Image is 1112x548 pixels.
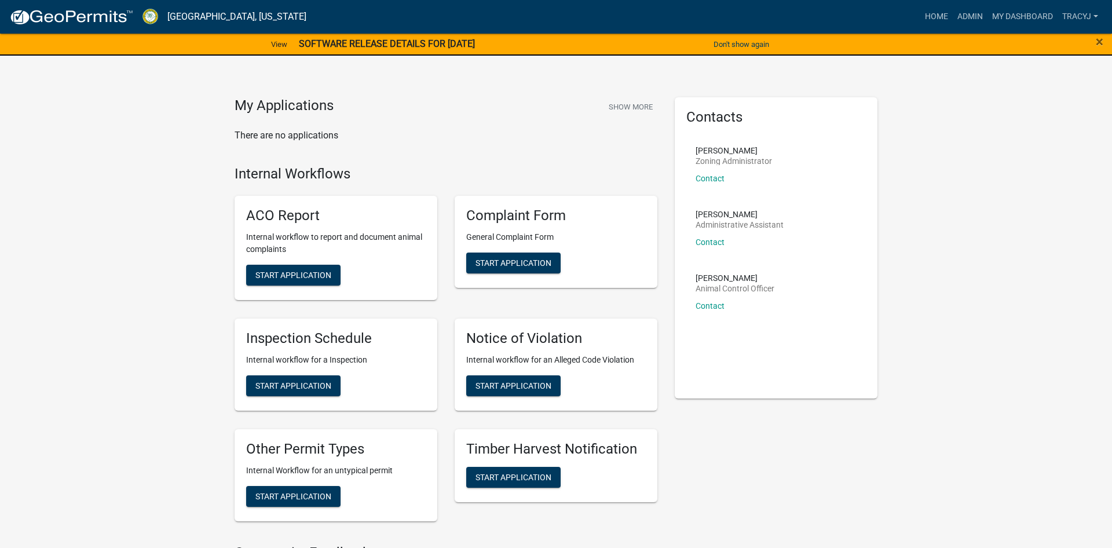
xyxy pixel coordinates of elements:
[987,6,1058,28] a: My Dashboard
[475,472,551,481] span: Start Application
[696,221,784,229] p: Administrative Assistant
[466,375,561,396] button: Start Application
[1058,6,1103,28] a: TracyJ
[466,207,646,224] h5: Complaint Form
[235,129,657,143] p: There are no applications
[709,35,774,54] button: Don't show again
[255,381,331,390] span: Start Application
[466,253,561,273] button: Start Application
[255,271,331,280] span: Start Application
[235,97,334,115] h4: My Applications
[696,157,772,165] p: Zoning Administrator
[142,9,158,24] img: Crawford County, Georgia
[167,7,306,27] a: [GEOGRAPHIC_DATA], [US_STATE]
[475,258,551,268] span: Start Application
[475,381,551,390] span: Start Application
[246,486,341,507] button: Start Application
[696,147,772,155] p: [PERSON_NAME]
[696,210,784,218] p: [PERSON_NAME]
[696,301,725,310] a: Contact
[466,441,646,458] h5: Timber Harvest Notification
[920,6,953,28] a: Home
[246,375,341,396] button: Start Application
[696,284,774,293] p: Animal Control Officer
[266,35,292,54] a: View
[246,330,426,347] h5: Inspection Schedule
[686,109,866,126] h5: Contacts
[255,491,331,500] span: Start Application
[604,97,657,116] button: Show More
[696,238,725,247] a: Contact
[953,6,987,28] a: Admin
[466,330,646,347] h5: Notice of Violation
[246,265,341,286] button: Start Application
[246,354,426,366] p: Internal workflow for a Inspection
[466,231,646,243] p: General Complaint Form
[246,231,426,255] p: Internal workflow to report and document animal complaints
[466,354,646,366] p: Internal workflow for an Alleged Code Violation
[1096,34,1103,50] span: ×
[235,166,657,182] h4: Internal Workflows
[696,174,725,183] a: Contact
[696,274,774,282] p: [PERSON_NAME]
[1096,35,1103,49] button: Close
[246,207,426,224] h5: ACO Report
[466,467,561,488] button: Start Application
[246,465,426,477] p: Internal Workflow for an untypical permit
[299,38,475,49] strong: SOFTWARE RELEASE DETAILS FOR [DATE]
[246,441,426,458] h5: Other Permit Types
